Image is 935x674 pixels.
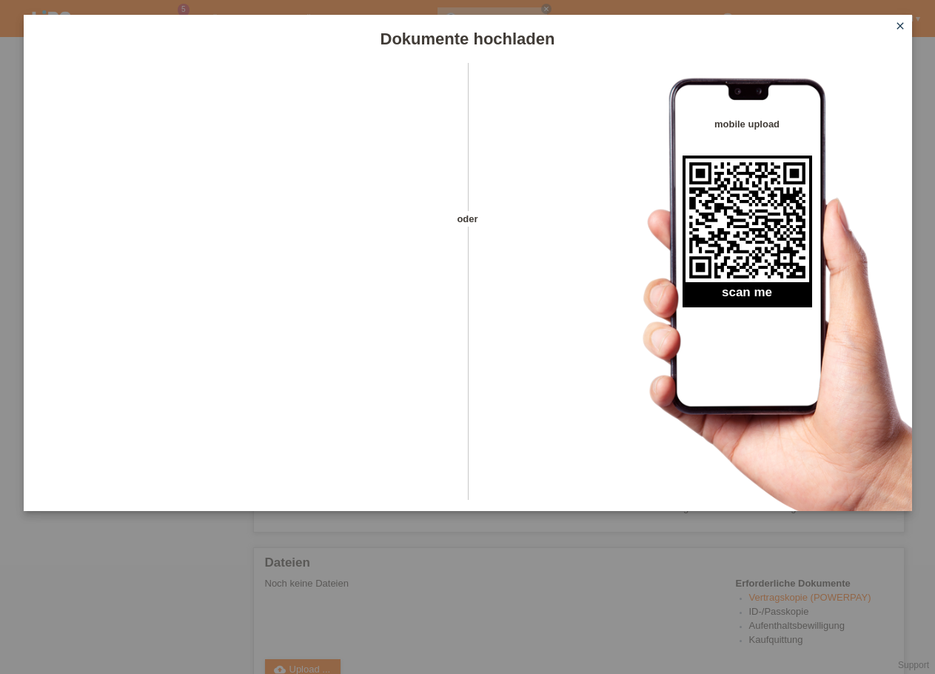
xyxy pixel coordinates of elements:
[891,19,910,36] a: close
[442,211,494,227] span: oder
[894,20,906,32] i: close
[683,285,812,307] h2: scan me
[24,30,912,48] h1: Dokumente hochladen
[683,119,812,130] h4: mobile upload
[46,100,442,470] iframe: Upload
